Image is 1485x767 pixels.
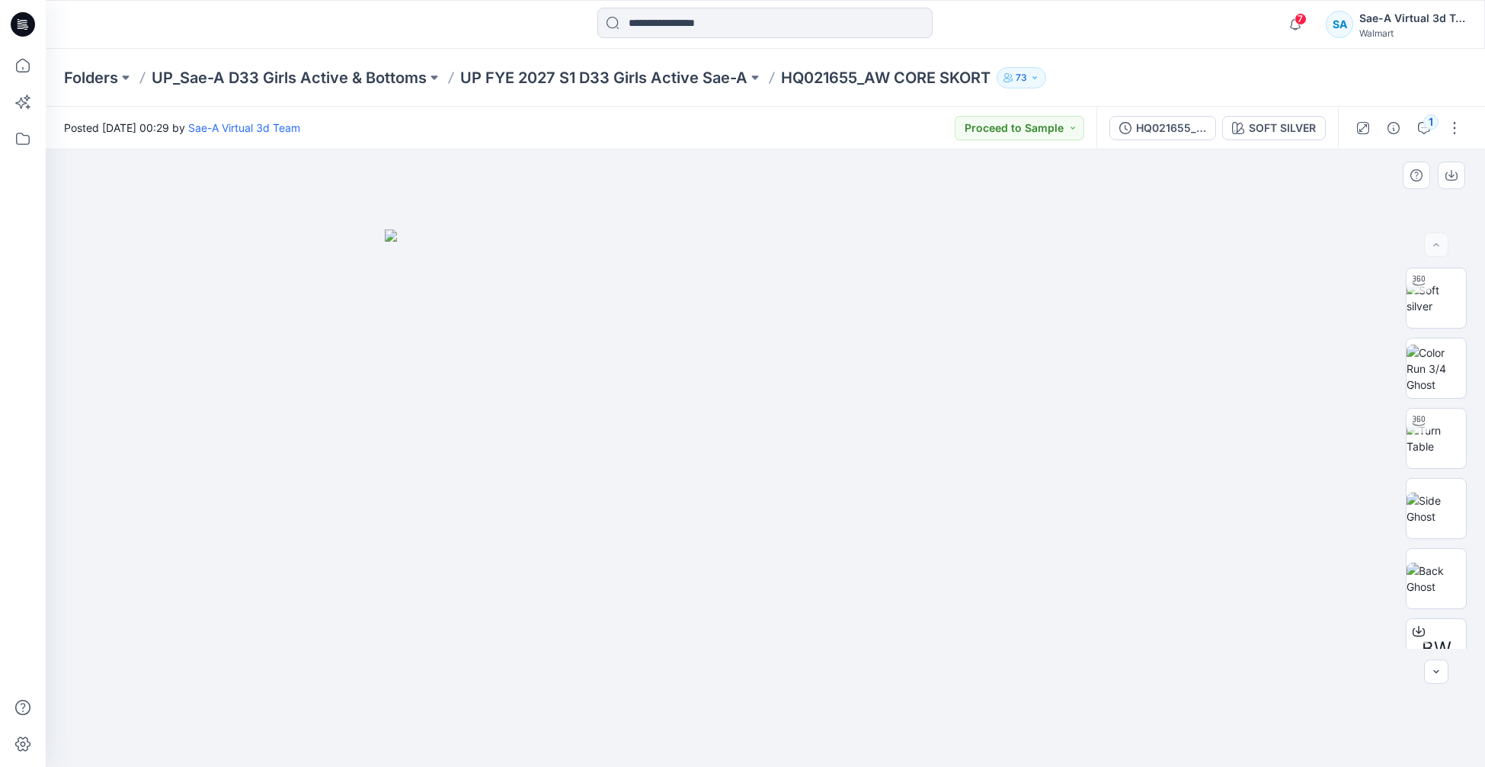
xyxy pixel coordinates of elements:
[997,67,1046,88] button: 73
[1109,116,1216,140] button: HQ021655_SIZE-SET_AW CORE SKORT_SaeA_081825
[1136,120,1206,136] div: HQ021655_SIZE-SET_AW CORE SKORT_SaeA_081825
[1016,69,1027,86] p: 73
[1423,114,1439,130] div: 1
[188,121,300,134] a: Sae-A Virtual 3d Team
[1407,493,1466,525] img: Side Ghost
[1407,422,1466,454] img: Turn Table
[152,67,427,88] a: UP_Sae-A D33 Girls Active & Bottoms
[1422,635,1451,663] span: BW
[1295,13,1307,25] span: 7
[1222,116,1326,140] button: SOFT SILVER
[1359,27,1466,39] div: Walmart
[1407,345,1466,393] img: Color Run 3/4 Ghost
[1249,120,1316,136] div: SOFT SILVER
[781,67,991,88] p: HQ021655_AW CORE SKORT
[1407,282,1466,314] img: Soft silver
[1407,563,1466,595] img: Back Ghost
[1326,11,1353,38] div: SA
[1381,116,1406,140] button: Details
[1412,116,1436,140] button: 1
[64,120,300,136] span: Posted [DATE] 00:29 by
[1359,9,1466,27] div: Sae-A Virtual 3d Team
[385,229,1147,767] img: eyJhbGciOiJIUzI1NiIsImtpZCI6IjAiLCJzbHQiOiJzZXMiLCJ0eXAiOiJKV1QifQ.eyJkYXRhIjp7InR5cGUiOiJzdG9yYW...
[460,67,747,88] a: UP FYE 2027 S1 D33 Girls Active Sae-A
[64,67,118,88] a: Folders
